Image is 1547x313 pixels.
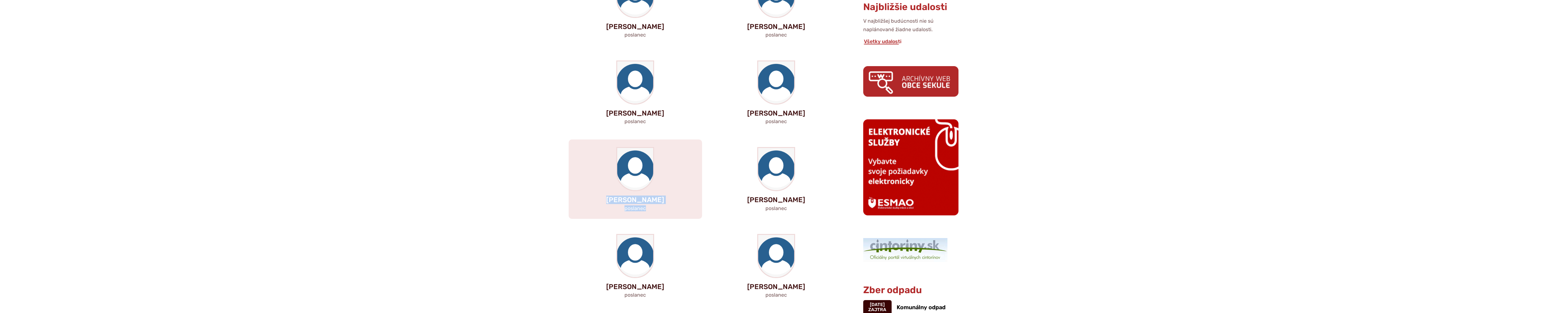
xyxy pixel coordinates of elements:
p: poslanec [720,118,833,124]
p: poslanec [720,205,833,211]
img: 146-1468479_my-profile-icon-blank-profile-picture-circle-hd [758,235,794,277]
p: V najbližšej budúcnosti nie sú naplánované žiadne udalosti. [863,17,958,34]
p: [PERSON_NAME] [579,196,692,204]
p: poslanec [579,205,692,211]
p: poslanec [579,292,692,298]
img: 146-1468479_my-profile-icon-blank-profile-picture-circle-hd [758,61,794,104]
p: poslanec [579,32,692,38]
img: 146-1468479_my-profile-icon-blank-profile-picture-circle-hd [758,148,794,190]
span: [DATE] [870,302,885,307]
img: esmao_sekule_b.png [863,119,958,215]
p: [PERSON_NAME] [579,283,692,291]
p: poslanec [720,32,833,38]
p: [PERSON_NAME] [720,110,833,117]
span: Zajtra [868,307,886,312]
p: [PERSON_NAME] [720,196,833,204]
p: poslanec [579,118,692,124]
h3: Najbližšie udalosti [863,2,958,12]
h3: Zber odpadu [863,285,958,295]
img: archiv.png [863,66,958,97]
img: 1.png [863,238,947,262]
img: 146-1468479_my-profile-icon-blank-profile-picture-circle-hd [617,148,653,190]
p: [PERSON_NAME] [720,23,833,31]
img: 146-1468479_my-profile-icon-blank-profile-picture-circle-hd [617,235,653,277]
a: Všetky udalosti [863,38,902,44]
p: [PERSON_NAME] [579,110,692,117]
p: [PERSON_NAME] [579,23,692,31]
span: Komunálny odpad [897,304,946,311]
p: [PERSON_NAME] [720,283,833,291]
img: 146-1468479_my-profile-icon-blank-profile-picture-circle-hd [617,61,653,104]
p: poslanec [720,292,833,298]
